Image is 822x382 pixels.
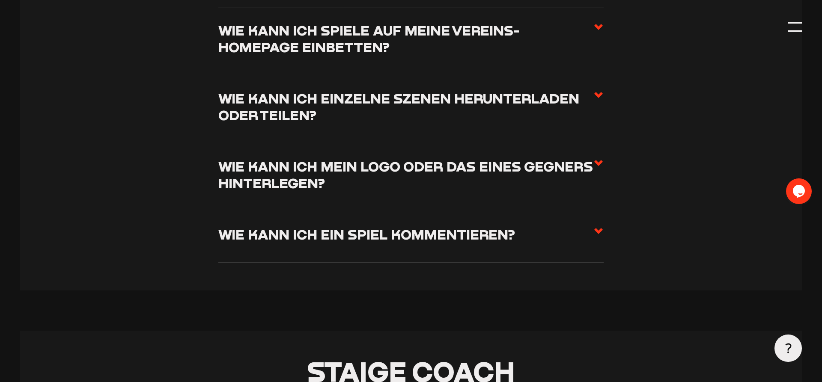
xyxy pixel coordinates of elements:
[786,178,813,204] iframe: chat widget
[218,158,594,192] h3: Wie kann ich mein Logo oder das eines Gegners hinterlegen?
[218,90,594,124] h3: Wie kann ich einzelne Szenen herunterladen oder teilen?
[218,226,515,243] h3: Wie kann ich ein Spiel kommentieren?
[218,22,594,56] h3: Wie kann ich Spiele auf meine Vereins-Homepage einbetten?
